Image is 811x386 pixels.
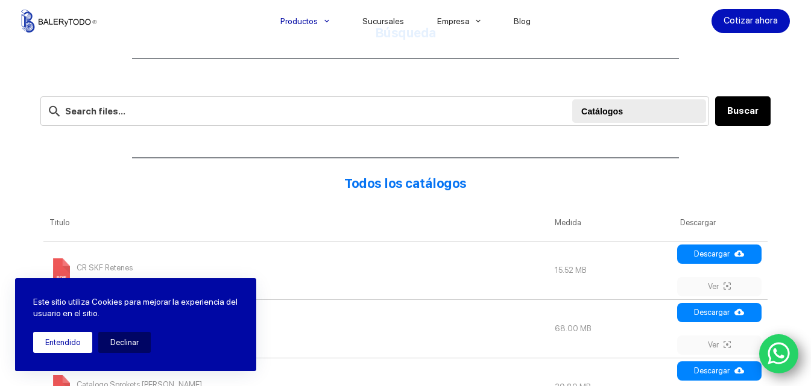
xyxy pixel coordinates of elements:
[21,10,96,33] img: Balerytodo
[47,104,62,119] img: search-24.svg
[33,332,92,353] button: Entendido
[677,277,762,296] a: Ver
[77,258,133,278] span: CR SKF Retenes
[40,96,709,126] input: Search files...
[677,244,762,264] a: Descargar
[677,303,762,322] a: Descargar
[549,241,674,299] td: 15.52 MB
[549,205,674,241] th: Medida
[674,205,768,241] th: Descargar
[677,361,762,381] a: Descargar
[715,96,771,126] button: Buscar
[759,334,799,374] a: WhatsApp
[344,176,467,191] strong: Todos los catálogos
[712,9,790,33] a: Cotizar ahora
[549,299,674,358] td: 68.00 MB
[43,205,549,241] th: Titulo
[33,296,238,320] p: Este sitio utiliza Cookies para mejorar la experiencia del usuario en el sitio.
[677,335,762,355] a: Ver
[49,265,133,274] a: CR SKF Retenes
[98,332,151,353] button: Declinar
